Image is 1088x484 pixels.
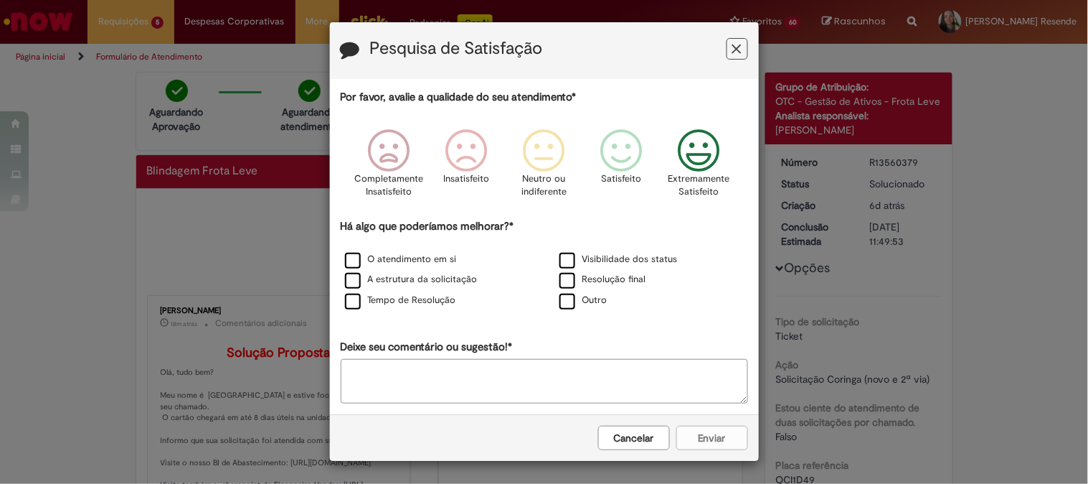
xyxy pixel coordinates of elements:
div: Neutro ou indiferente [507,118,580,217]
label: Outro [559,294,607,307]
label: O atendimento em si [345,253,457,266]
p: Extremamente Satisfeito [668,172,730,199]
label: Tempo de Resolução [345,294,456,307]
label: A estrutura da solicitação [345,273,478,287]
p: Satisfeito [602,172,642,186]
p: Neutro ou indiferente [518,172,569,199]
label: Visibilidade dos status [559,253,678,266]
div: Completamente Insatisfeito [352,118,425,217]
div: Satisfeito [585,118,658,217]
p: Completamente Insatisfeito [354,172,423,199]
label: Deixe seu comentário ou sugestão!* [341,340,513,355]
div: Há algo que poderíamos melhorar?* [341,219,748,312]
div: Extremamente Satisfeito [663,118,736,217]
label: Resolução final [559,273,646,287]
label: Pesquisa de Satisfação [370,39,543,58]
button: Cancelar [598,426,670,450]
label: Por favor, avalie a qualidade do seu atendimento* [341,90,577,105]
p: Insatisfeito [443,172,489,186]
div: Insatisfeito [430,118,503,217]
